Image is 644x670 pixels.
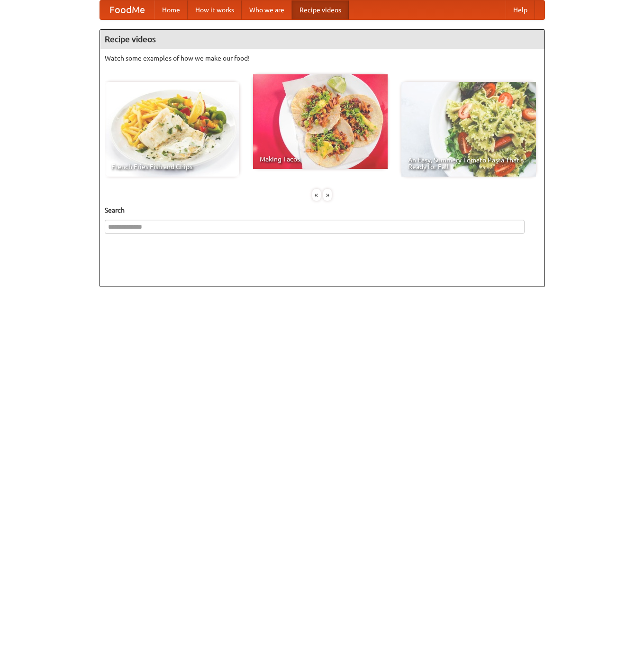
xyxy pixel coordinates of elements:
[260,156,381,162] span: Making Tacos
[242,0,292,19] a: Who we are
[100,30,544,49] h4: Recipe videos
[111,163,233,170] span: French Fries Fish and Chips
[292,0,349,19] a: Recipe videos
[105,82,239,177] a: French Fries Fish and Chips
[506,0,535,19] a: Help
[312,189,321,201] div: «
[253,74,388,169] a: Making Tacos
[105,205,540,215] h5: Search
[401,82,536,177] a: An Easy, Summery Tomato Pasta That's Ready for Fall
[188,0,242,19] a: How it works
[105,54,540,63] p: Watch some examples of how we make our food!
[323,189,332,201] div: »
[154,0,188,19] a: Home
[408,157,529,170] span: An Easy, Summery Tomato Pasta That's Ready for Fall
[100,0,154,19] a: FoodMe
